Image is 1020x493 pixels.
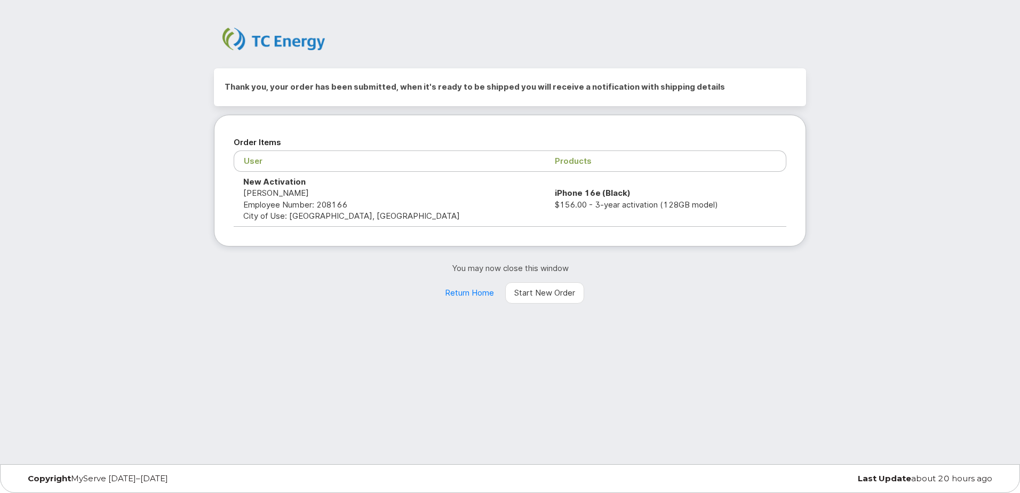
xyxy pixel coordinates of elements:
p: You may now close this window [214,263,806,274]
td: [PERSON_NAME] City of Use: [GEOGRAPHIC_DATA], [GEOGRAPHIC_DATA] [234,172,545,227]
a: Start New Order [505,282,584,304]
img: TC Energy [222,28,325,50]
div: MyServe [DATE]–[DATE] [20,474,347,483]
a: Return Home [436,282,503,304]
h2: Order Items [234,134,786,150]
strong: Copyright [28,473,71,483]
div: about 20 hours ago [673,474,1000,483]
strong: iPhone 16e (Black) [555,188,631,198]
th: Products [545,150,786,171]
h2: Thank you, your order has been submitted, when it's ready to be shipped you will receive a notifi... [225,79,795,95]
strong: New Activation [243,177,306,187]
td: $156.00 - 3-year activation (128GB model) [545,172,786,227]
span: Employee Number: 208166 [243,200,347,210]
strong: Last Update [858,473,911,483]
th: User [234,150,545,171]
